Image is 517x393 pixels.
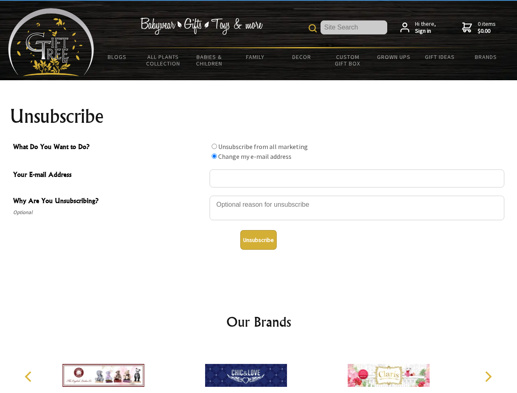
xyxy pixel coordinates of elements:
[309,24,317,32] img: product search
[13,196,205,208] span: Why Are You Unsubscribing?
[218,142,308,151] label: Unsubscribe from all marketing
[415,27,436,35] strong: Sign in
[325,48,371,72] a: Custom Gift Box
[8,8,94,76] img: Babyware - Gifts - Toys and more...
[140,48,187,72] a: All Plants Collection
[278,48,325,65] a: Decor
[210,196,504,220] textarea: Why Are You Unsubscribing?
[10,106,508,126] h1: Unsubscribe
[13,208,205,217] span: Optional
[94,48,140,65] a: BLOGS
[415,20,436,35] span: Hi there,
[479,368,497,386] button: Next
[13,142,205,154] span: What Do You Want to Do?
[321,20,387,34] input: Site Search
[478,20,496,35] span: 0 items
[13,169,205,181] span: Your E-mail Address
[186,48,233,72] a: Babies & Children
[212,144,217,149] input: What Do You Want to Do?
[218,152,291,160] label: Change my e-mail address
[233,48,279,65] a: Family
[400,20,436,35] a: Hi there,Sign in
[417,48,463,65] a: Gift Ideas
[210,169,504,187] input: Your E-mail Address
[478,27,496,35] strong: $0.00
[20,368,38,386] button: Previous
[370,48,417,65] a: Grown Ups
[140,18,263,35] img: Babywear - Gifts - Toys & more
[240,230,277,250] button: Unsubscribe
[462,20,496,35] a: 0 items$0.00
[16,312,501,332] h2: Our Brands
[463,48,509,65] a: Brands
[212,154,217,159] input: What Do You Want to Do?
